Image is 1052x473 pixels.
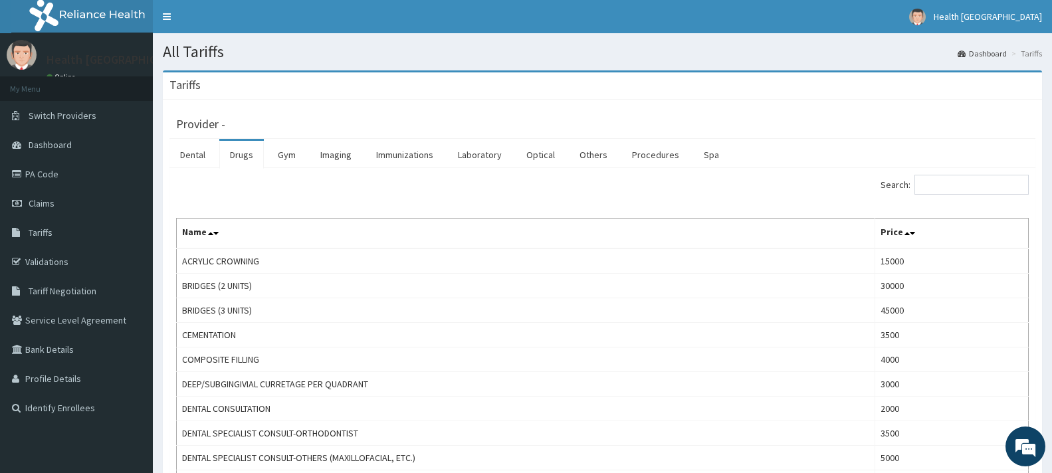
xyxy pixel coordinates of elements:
td: 4000 [875,347,1028,372]
span: Tariff Negotiation [29,285,96,297]
td: CEMENTATION [177,323,875,347]
a: Dental [169,141,216,169]
th: Price [875,219,1028,249]
span: Dashboard [29,139,72,151]
td: 3000 [875,372,1028,397]
td: 3500 [875,323,1028,347]
td: 3500 [875,421,1028,446]
span: Switch Providers [29,110,96,122]
a: Optical [516,141,566,169]
img: User Image [7,40,37,70]
h3: Tariffs [169,79,201,91]
a: Immunizations [366,141,444,169]
a: Drugs [219,141,264,169]
td: 30000 [875,274,1028,298]
span: Tariffs [29,227,53,238]
a: Dashboard [958,48,1007,59]
a: Online [47,72,78,82]
td: 45000 [875,298,1028,323]
h3: Provider - [176,118,225,130]
td: DENTAL SPECIALIST CONSULT-ORTHODONTIST [177,421,875,446]
td: 5000 [875,446,1028,470]
td: DENTAL CONSULTATION [177,397,875,421]
li: Tariffs [1008,48,1042,59]
h1: All Tariffs [163,43,1042,60]
p: Health [GEOGRAPHIC_DATA] [47,54,195,66]
a: Spa [693,141,730,169]
td: ACRYLIC CROWNING [177,248,875,274]
td: 2000 [875,397,1028,421]
th: Name [177,219,875,249]
td: BRIDGES (2 UNITS) [177,274,875,298]
span: Health [GEOGRAPHIC_DATA] [934,11,1042,23]
a: Others [569,141,618,169]
a: Procedures [621,141,690,169]
img: User Image [909,9,926,25]
a: Laboratory [447,141,512,169]
a: Imaging [310,141,362,169]
label: Search: [881,175,1029,195]
td: 15000 [875,248,1028,274]
a: Gym [267,141,306,169]
td: DENTAL SPECIALIST CONSULT-OTHERS (MAXILLOFACIAL, ETC.) [177,446,875,470]
td: BRIDGES (3 UNITS) [177,298,875,323]
input: Search: [914,175,1029,195]
span: Claims [29,197,54,209]
td: COMPOSITE FILLING [177,347,875,372]
td: DEEP/SUBGINGIVIAL CURRETAGE PER QUADRANT [177,372,875,397]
